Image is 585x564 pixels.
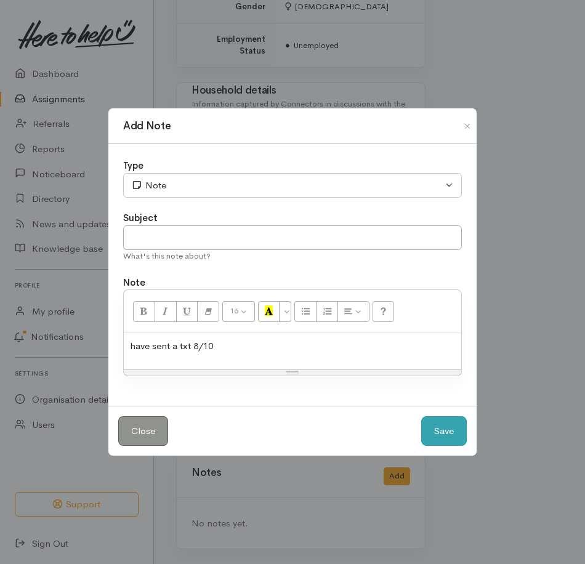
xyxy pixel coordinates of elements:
button: Note [123,173,462,198]
button: Remove Font Style (CTRL+\) [197,301,219,322]
button: Close [118,416,168,446]
button: Underline (CTRL+U) [176,301,198,322]
button: Paragraph [337,301,369,322]
h1: Add Note [123,118,171,134]
span: 16 [230,305,238,316]
button: More Color [279,301,291,322]
div: What's this note about? [123,250,462,262]
button: Help [373,301,395,322]
button: Close [458,119,477,134]
button: Italic (CTRL+I) [155,301,177,322]
div: Resize [124,370,461,376]
label: Subject [123,211,158,225]
button: Recent Color [258,301,280,322]
button: Unordered list (CTRL+SHIFT+NUM7) [294,301,317,322]
button: Bold (CTRL+B) [133,301,155,322]
p: have sent a txt 8/10 [130,339,455,353]
div: Note [131,179,443,193]
button: Font Size [222,301,255,322]
button: Ordered list (CTRL+SHIFT+NUM8) [316,301,338,322]
label: Type [123,159,143,173]
button: Save [421,416,467,446]
label: Note [123,276,145,290]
